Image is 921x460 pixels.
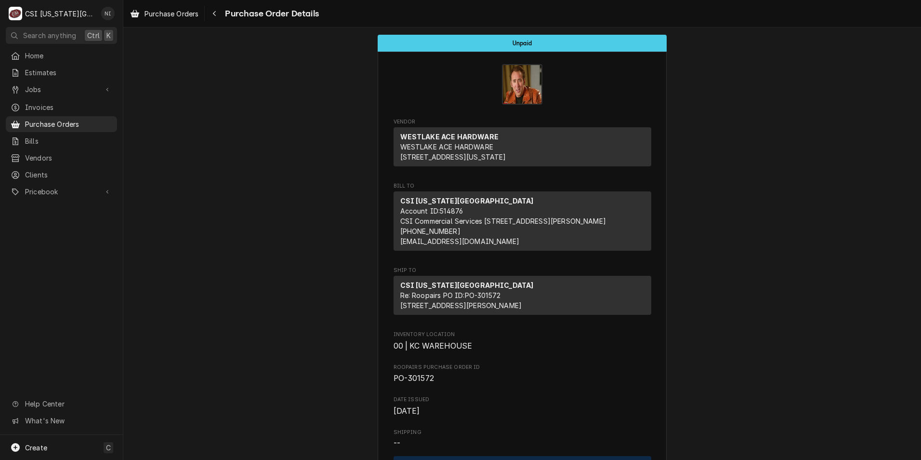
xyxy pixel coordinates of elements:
[6,396,117,412] a: Go to Help Center
[6,81,117,97] a: Go to Jobs
[9,7,22,20] div: CSI Kansas City's Avatar
[378,35,667,52] div: Status
[394,429,651,436] span: Shipping
[394,406,420,416] span: [DATE]
[400,227,460,235] a: [PHONE_NUMBER]
[502,64,542,105] img: Logo
[6,27,117,44] button: Search anythingCtrlK
[23,30,76,41] span: Search anything
[25,153,112,163] span: Vendors
[25,68,112,78] span: Estimates
[101,7,115,20] div: NI
[394,182,651,255] div: Purchase Order Bill To
[394,127,651,166] div: Vendor
[394,439,400,448] span: --
[394,276,651,315] div: Ship To
[394,182,651,190] span: Bill To
[400,133,499,141] strong: WESTLAKE ACE HARDWARE
[25,170,112,180] span: Clients
[25,51,112,61] span: Home
[394,373,651,384] span: Roopairs Purchase Order ID
[25,399,111,409] span: Help Center
[222,7,319,20] span: Purchase Order Details
[9,7,22,20] div: C
[394,364,651,371] span: Roopairs Purchase Order ID
[87,30,100,41] span: Ctrl
[6,48,117,64] a: Home
[101,7,115,20] div: Nate Ingram's Avatar
[207,6,222,21] button: Navigate back
[6,133,117,149] a: Bills
[394,396,651,404] span: Date Issued
[6,99,117,115] a: Invoices
[394,118,651,171] div: Purchase Order Vendor
[394,191,651,255] div: Bill To
[400,291,501,299] span: Re: Roopairs PO ID: PO-301572
[394,374,434,383] span: PO-301572
[6,65,117,81] a: Estimates
[25,9,96,19] div: CSI [US_STATE][GEOGRAPHIC_DATA]
[6,167,117,183] a: Clients
[25,136,112,146] span: Bills
[394,118,651,126] span: Vendor
[25,102,112,112] span: Invoices
[25,416,111,426] span: What's New
[106,443,111,453] span: C
[106,30,111,41] span: K
[25,119,112,129] span: Purchase Orders
[400,217,606,225] span: CSI Commercial Services [STREET_ADDRESS][PERSON_NAME]
[6,116,117,132] a: Purchase Orders
[394,331,651,352] div: Inventory Location
[394,406,651,417] span: Date Issued
[394,127,651,170] div: Vendor
[25,444,47,452] span: Create
[126,6,202,22] a: Purchase Orders
[145,9,198,19] span: Purchase Orders
[394,364,651,384] div: Roopairs Purchase Order ID
[400,281,534,289] strong: CSI [US_STATE][GEOGRAPHIC_DATA]
[400,301,522,310] span: [STREET_ADDRESS][PERSON_NAME]
[394,267,651,274] span: Ship To
[394,267,651,319] div: Purchase Order Ship To
[394,396,651,417] div: Date Issued
[400,143,506,161] span: WESTLAKE ACE HARDWARE [STREET_ADDRESS][US_STATE]
[400,197,534,205] strong: CSI [US_STATE][GEOGRAPHIC_DATA]
[394,276,651,319] div: Ship To
[400,237,519,245] a: [EMAIL_ADDRESS][DOMAIN_NAME]
[400,207,463,215] span: Account ID: 514876
[25,84,98,95] span: Jobs
[394,340,651,352] span: Inventory Location
[513,40,532,46] span: Unpaid
[6,184,117,200] a: Go to Pricebook
[394,191,651,251] div: Bill To
[25,187,98,197] span: Pricebook
[6,150,117,166] a: Vendors
[394,331,651,338] span: Inventory Location
[394,341,473,351] span: 00 | KC WAREHOUSE
[6,413,117,429] a: Go to What's New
